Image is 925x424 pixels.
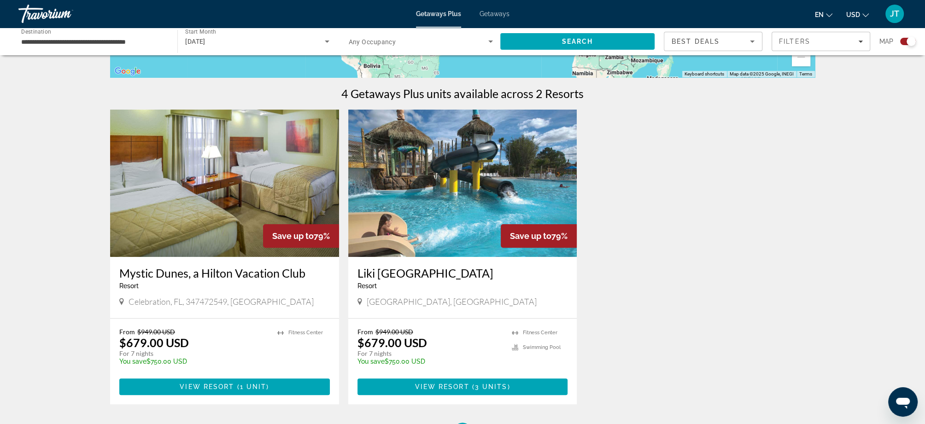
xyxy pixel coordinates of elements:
[18,2,111,26] a: Travorium
[815,11,824,18] span: en
[119,266,330,280] a: Mystic Dunes, a Hilton Vacation Club
[119,349,268,358] p: For 7 nights
[119,282,139,290] span: Resort
[415,383,469,390] span: View Resort
[888,387,918,417] iframe: Button to launch messaging window
[480,10,509,17] a: Getaways
[883,4,907,23] button: User Menu
[510,231,551,241] span: Save up to
[180,383,234,390] span: View Resort
[129,296,314,307] span: Celebration, FL, 347472549, [GEOGRAPHIC_DATA]
[357,328,373,336] span: From
[416,10,461,17] a: Getaways Plus
[357,282,377,290] span: Resort
[357,358,503,365] p: $750.00 USD
[119,328,135,336] span: From
[685,71,724,77] button: Keyboard shortcuts
[672,36,755,47] mat-select: Sort by
[367,296,537,307] span: [GEOGRAPHIC_DATA], [GEOGRAPHIC_DATA]
[185,29,216,35] span: Start Month
[21,36,165,47] input: Select destination
[357,358,385,365] span: You save
[890,9,899,18] span: JT
[119,378,330,395] button: View Resort(1 unit)
[879,35,893,48] span: Map
[263,224,339,248] div: 79%
[475,383,508,390] span: 3 units
[137,328,175,336] span: $949.00 USD
[815,8,832,21] button: Change language
[357,336,427,349] p: $679.00 USD
[119,358,146,365] span: You save
[119,358,268,365] p: $750.00 USD
[112,65,143,77] img: Google
[357,378,568,395] button: View Resort(3 units)
[288,330,323,336] span: Fitness Center
[672,38,720,45] span: Best Deals
[185,38,205,45] span: [DATE]
[21,28,51,35] span: Destination
[110,110,339,257] img: Mystic Dunes, a Hilton Vacation Club
[500,33,655,50] button: Search
[779,38,810,45] span: Filters
[523,330,557,336] span: Fitness Center
[234,383,269,390] span: ( )
[846,8,869,21] button: Change currency
[469,383,510,390] span: ( )
[730,71,794,76] span: Map data ©2025 Google, INEGI
[348,110,577,257] img: Liki Tiki Village
[240,383,267,390] span: 1 unit
[523,344,561,350] span: Swimming Pool
[792,48,810,66] button: Zoom out
[501,224,577,248] div: 79%
[375,328,413,336] span: $949.00 USD
[349,38,396,46] span: Any Occupancy
[357,349,503,358] p: For 7 nights
[799,71,812,76] a: Terms (opens in new tab)
[357,266,568,280] a: Liki [GEOGRAPHIC_DATA]
[272,231,314,241] span: Save up to
[772,32,870,51] button: Filters
[846,11,860,18] span: USD
[119,336,189,349] p: $679.00 USD
[112,65,143,77] a: Open this area in Google Maps (opens a new window)
[562,38,593,45] span: Search
[341,87,584,100] h1: 4 Getaways Plus units available across 2 Resorts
